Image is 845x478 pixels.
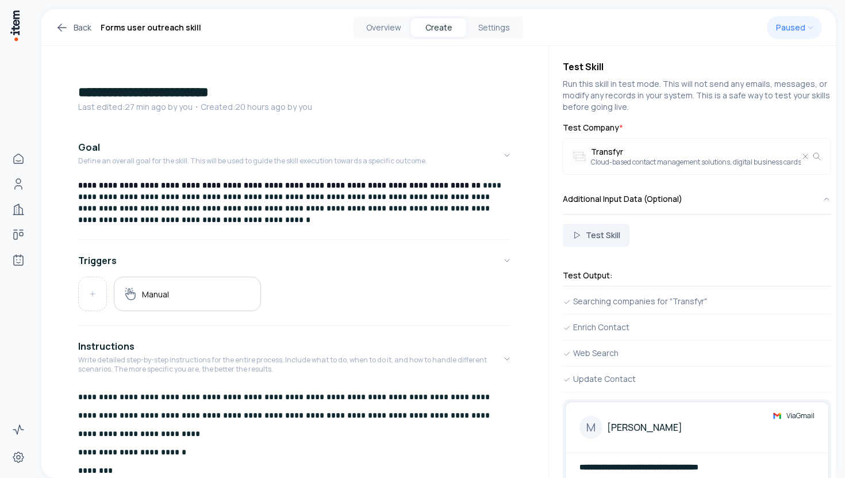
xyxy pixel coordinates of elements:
img: Item Brain Logo [9,9,21,42]
h5: Manual [142,289,169,300]
label: Test Company [563,122,831,133]
button: Create [411,18,466,37]
h4: [PERSON_NAME] [607,420,682,434]
a: Deals [7,223,30,246]
h3: Test Output: [563,270,831,281]
p: Last edited: 27 min ago by you ・Created: 20 hours ago by you [78,101,512,113]
div: Update Contact [563,373,831,385]
p: Write detailed step-by-step instructions for the entire process. Include what to do, when to do i... [78,355,502,374]
div: Enrich Contact [563,322,831,333]
a: Settings [7,446,30,469]
a: Agents [7,248,30,271]
button: Test Skill [563,224,629,247]
div: Searching companies for "Transfyr" [563,296,831,307]
span: Via Gmail [786,411,815,420]
h4: Triggers [78,254,117,267]
div: Triggers [78,277,512,320]
img: gmail [773,411,782,420]
a: Back [55,21,91,35]
button: Settings [466,18,521,37]
a: Companies [7,198,30,221]
img: Transfyr [573,150,586,163]
h4: Goal [78,140,100,154]
a: Home [7,147,30,170]
h4: Instructions [78,339,135,353]
button: GoalDefine an overall goal for the skill. This will be used to guide the skill execution towards ... [78,131,512,179]
a: People [7,173,30,196]
button: Additional Input Data (Optional) [563,184,831,214]
p: Define an overall goal for the skill. This will be used to guide the skill execution towards a sp... [78,156,427,166]
div: Web Search [563,347,831,359]
button: Overview [356,18,411,37]
a: Activity [7,418,30,441]
div: M [579,416,602,439]
p: Run this skill in test mode. This will not send any emails, messages, or modify any records in yo... [563,78,831,113]
h4: Test Skill [563,60,831,74]
div: GoalDefine an overall goal for the skill. This will be used to guide the skill execution towards ... [78,179,512,235]
h1: Forms user outreach skill [101,21,201,35]
button: InstructionsWrite detailed step-by-step instructions for the entire process. Include what to do, ... [78,330,512,388]
button: Triggers [78,244,512,277]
